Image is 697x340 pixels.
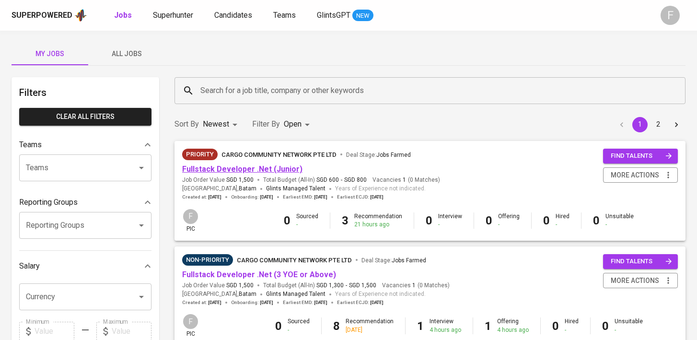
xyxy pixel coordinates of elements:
[94,48,159,60] span: All Jobs
[486,214,492,227] b: 0
[182,290,256,299] span: [GEOGRAPHIC_DATA] ,
[182,313,199,338] div: pic
[19,257,151,276] div: Salary
[632,117,648,132] button: page 1
[284,116,313,133] div: Open
[337,299,383,306] span: Earliest ECJD :
[605,212,634,229] div: Unsuitable
[296,221,318,229] div: -
[372,176,440,184] span: Vacancies ( 0 Matches )
[203,116,241,133] div: Newest
[317,10,373,22] a: GlintsGPT NEW
[382,281,450,290] span: Vacancies ( 0 Matches )
[19,193,151,212] div: Reporting Groups
[341,176,342,184] span: -
[651,117,666,132] button: Go to page 2
[556,221,569,229] div: -
[430,317,461,334] div: Interview
[182,150,218,159] span: Priority
[284,119,302,129] span: Open
[153,10,195,22] a: Superhunter
[252,118,280,130] p: Filter By
[376,152,411,158] span: Jobs Farmed
[497,317,529,334] div: Offering
[12,10,72,21] div: Superpowered
[19,108,151,126] button: Clear All filters
[231,194,273,200] span: Onboarding :
[221,151,337,158] span: cargo community network pte ltd
[342,214,348,227] b: 3
[182,208,199,233] div: pic
[114,10,134,22] a: Jobs
[114,11,132,20] b: Jobs
[17,48,82,60] span: My Jobs
[182,176,254,184] span: Job Order Value
[273,11,296,20] span: Teams
[337,194,383,200] span: Earliest ECJD :
[316,176,339,184] span: SGD 600
[401,176,406,184] span: 1
[411,281,416,290] span: 1
[260,299,273,306] span: [DATE]
[611,169,659,181] span: more actions
[354,221,402,229] div: 21 hours ago
[611,151,672,162] span: find talents
[182,281,254,290] span: Job Order Value
[226,281,254,290] span: SGD 1,500
[603,254,678,269] button: find talents
[135,290,148,304] button: Open
[615,317,643,334] div: Unsuitable
[284,214,290,227] b: 0
[19,197,78,208] p: Reporting Groups
[266,291,325,297] span: Glints Managed Talent
[498,212,520,229] div: Offering
[669,117,684,132] button: Go to next page
[314,299,327,306] span: [DATE]
[552,319,559,333] b: 0
[354,212,402,229] div: Recommendation
[12,8,87,23] a: Superpoweredapp logo
[174,118,199,130] p: Sort By
[556,212,569,229] div: Hired
[346,317,394,334] div: Recommendation
[352,11,373,21] span: NEW
[19,260,40,272] p: Salary
[602,319,609,333] b: 0
[333,319,340,333] b: 8
[263,176,367,184] span: Total Budget (All-In)
[153,11,193,20] span: Superhunter
[605,221,634,229] div: -
[283,299,327,306] span: Earliest EMD :
[135,219,148,232] button: Open
[208,194,221,200] span: [DATE]
[438,221,462,229] div: -
[498,221,520,229] div: -
[611,256,672,267] span: find talents
[214,10,254,22] a: Candidates
[266,185,325,192] span: Glints Managed Talent
[296,212,318,229] div: Sourced
[370,299,383,306] span: [DATE]
[603,273,678,289] button: more actions
[615,326,643,334] div: -
[417,319,424,333] b: 1
[317,11,350,20] span: GlintsGPT
[288,326,310,334] div: -
[485,319,491,333] b: 1
[226,176,254,184] span: SGD 1,500
[182,164,302,174] a: Fullstack Developer .Net (Junior)
[316,281,344,290] span: SGD 1,300
[135,161,148,175] button: Open
[392,257,426,264] span: Jobs Farmed
[603,167,678,183] button: more actions
[314,194,327,200] span: [DATE]
[239,184,256,194] span: Batam
[239,290,256,299] span: Batam
[19,139,42,151] p: Teams
[237,257,352,264] span: cargo community network pte ltd
[74,8,87,23] img: app logo
[611,275,659,287] span: more actions
[275,319,282,333] b: 0
[182,149,218,160] div: New Job received from Demand Team
[260,194,273,200] span: [DATE]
